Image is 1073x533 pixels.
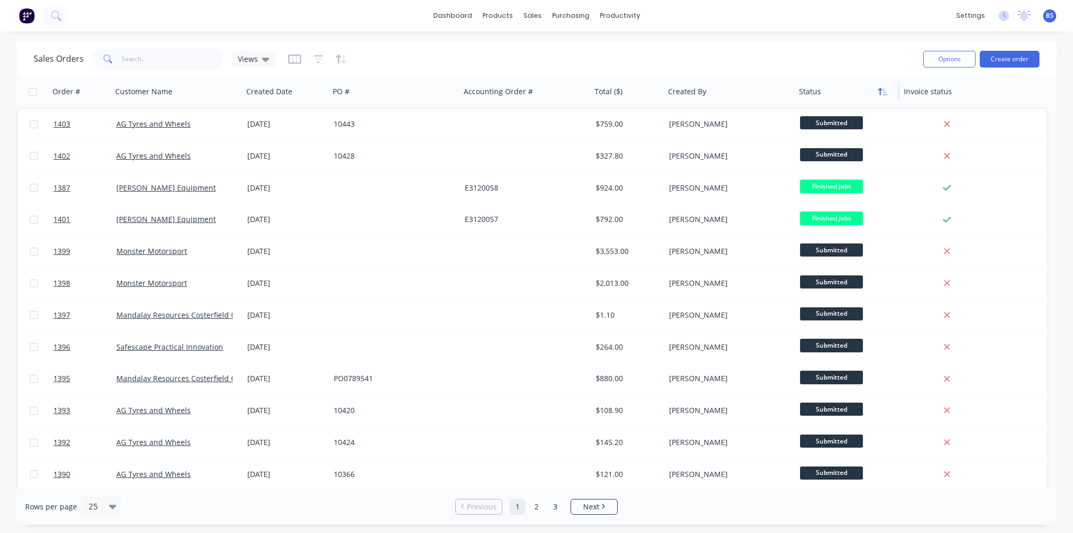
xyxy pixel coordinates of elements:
a: dashboard [428,8,477,24]
div: sales [518,8,547,24]
div: [PERSON_NAME] [669,214,785,225]
div: Created Date [246,86,292,97]
span: Submitted [800,403,863,416]
div: $924.00 [596,183,658,193]
span: Submitted [800,435,863,448]
span: 1387 [53,183,70,193]
div: purchasing [547,8,595,24]
div: [DATE] [247,437,325,448]
div: $792.00 [596,214,658,225]
input: Search... [122,49,224,70]
div: [PERSON_NAME] [669,119,785,129]
div: 10428 [334,151,450,161]
span: 1399 [53,246,70,257]
div: $3,553.00 [596,246,658,257]
a: 1397 [53,299,116,331]
div: Accounting Order # [464,86,533,97]
div: [DATE] [247,469,325,480]
a: Safescape Practical Innovation [116,342,223,352]
a: [PERSON_NAME] Equipment [116,183,216,193]
div: $145.20 [596,437,658,448]
a: AG Tyres and Wheels [116,405,191,415]
div: productivity [595,8,645,24]
div: settings [951,8,990,24]
a: 1403 [53,108,116,140]
span: Submitted [800,243,863,257]
span: Views [238,53,258,64]
img: Factory [19,8,35,24]
a: Mandalay Resources Costerfield Operations [116,310,270,320]
div: Total ($) [595,86,622,97]
div: $1.10 [596,310,658,320]
a: AG Tyres and Wheels [116,119,191,129]
div: $880.00 [596,373,658,384]
div: Created By [668,86,706,97]
span: Submitted [800,467,863,480]
span: Submitted [800,371,863,384]
div: [DATE] [247,373,325,384]
span: 1390 [53,469,70,480]
div: [PERSON_NAME] [669,469,785,480]
h1: Sales Orders [34,54,84,64]
button: Options [923,51,976,68]
div: [PERSON_NAME] [669,373,785,384]
div: [DATE] [247,246,325,257]
div: E3120057 [465,214,581,225]
div: [PERSON_NAME] [669,437,785,448]
span: 1396 [53,342,70,352]
div: 10424 [334,437,450,448]
a: 1395 [53,363,116,394]
a: 1402 [53,140,116,172]
span: 1403 [53,119,70,129]
div: E3120058 [465,183,581,193]
div: [DATE] [247,119,325,129]
div: [DATE] [247,151,325,161]
div: [DATE] [247,342,325,352]
button: Create order [980,51,1039,68]
div: [DATE] [247,183,325,193]
a: AG Tyres and Wheels [116,469,191,479]
div: [PERSON_NAME] [669,151,785,161]
span: Submitted [800,275,863,288]
a: Page 3 [548,499,563,515]
div: [PERSON_NAME] [669,342,785,352]
span: 1392 [53,437,70,448]
span: Submitted [800,307,863,320]
div: Invoice status [904,86,952,97]
div: [DATE] [247,278,325,288]
span: 1397 [53,310,70,320]
div: PO0789541 [334,373,450,384]
div: [DATE] [247,405,325,416]
div: 10420 [334,405,450,416]
div: [DATE] [247,214,325,225]
a: 1392 [53,427,116,458]
div: [PERSON_NAME] [669,278,785,288]
a: AG Tyres and Wheels [116,151,191,161]
div: [PERSON_NAME] [669,310,785,320]
span: Next [583,502,599,512]
a: Previous page [456,502,502,512]
a: Page 1 is your current page [510,499,525,515]
span: Submitted [800,148,863,161]
a: 1399 [53,236,116,267]
div: products [477,8,518,24]
a: 1398 [53,268,116,299]
span: 1402 [53,151,70,161]
a: Page 2 [529,499,544,515]
a: 1390 [53,459,116,490]
a: 1396 [53,331,116,363]
span: 1393 [53,405,70,416]
span: 1395 [53,373,70,384]
span: Submitted [800,116,863,129]
span: 1401 [53,214,70,225]
a: [PERSON_NAME] Equipment [116,214,216,224]
span: Submitted [800,339,863,352]
div: 10366 [334,469,450,480]
div: $759.00 [596,119,658,129]
div: $121.00 [596,469,658,480]
a: Mandalay Resources Costerfield Operations [116,373,270,383]
span: Rows per page [25,502,77,512]
a: 1393 [53,395,116,426]
a: Monster Motorsport [116,278,187,288]
div: [PERSON_NAME] [669,183,785,193]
